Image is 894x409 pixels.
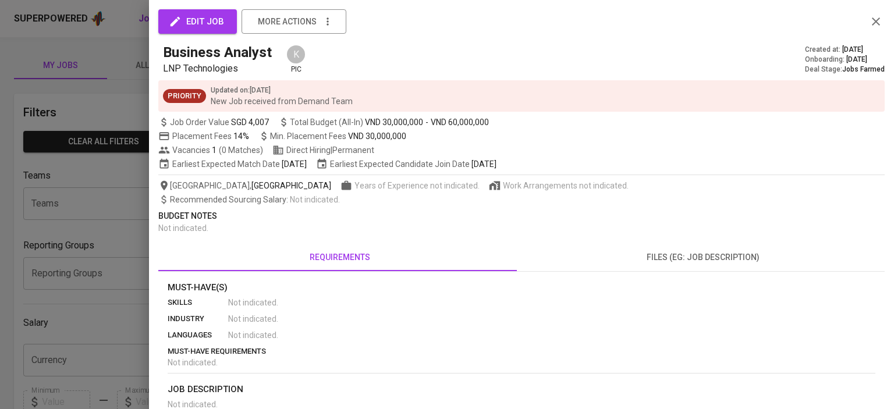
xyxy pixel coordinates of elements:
[842,45,863,55] span: [DATE]
[158,210,885,222] p: Budget Notes
[805,55,885,65] div: Onboarding :
[272,144,374,156] span: Direct Hiring | Permanent
[354,180,480,191] span: Years of Experience not indicated.
[503,180,629,191] span: Work Arrangements not indicated.
[228,297,278,308] span: Not indicated .
[365,116,423,128] span: VND 30,000,000
[168,383,875,396] p: job description
[172,131,249,141] span: Placement Fees
[425,116,428,128] span: -
[242,9,346,34] button: more actions
[228,313,278,325] span: Not indicated .
[171,14,224,29] span: edit job
[158,223,208,233] span: Not indicated .
[168,281,875,294] p: Must-Have(s)
[163,43,272,62] h5: Business Analyst
[168,313,228,325] p: industry
[163,63,238,74] span: LNP Technologies
[805,65,885,74] div: Deal Stage :
[168,346,875,357] p: must-have requirements
[290,195,340,204] span: Not indicated .
[211,85,353,95] p: Updated on : [DATE]
[158,144,263,156] span: Vacancies ( 0 Matches )
[270,131,406,141] span: Min. Placement Fees
[158,9,237,34] button: edit job
[282,158,307,170] span: [DATE]
[846,55,867,65] span: [DATE]
[163,91,206,102] span: Priority
[231,116,269,128] span: SGD 4,007
[168,358,218,367] span: Not indicated .
[210,144,217,156] span: 1
[211,95,353,107] p: New Job received from Demand Team
[158,158,307,170] span: Earliest Expected Match Date
[258,15,317,29] span: more actions
[286,44,306,65] div: K
[170,195,290,204] span: Recommended Sourcing Salary :
[431,116,489,128] span: VND 60,000,000
[471,158,496,170] span: [DATE]
[528,250,878,265] span: files (eg: job description)
[158,180,331,191] span: [GEOGRAPHIC_DATA] ,
[842,65,885,73] span: Jobs Farmed
[168,400,218,409] span: Not indicated .
[168,329,228,341] p: languages
[805,45,885,55] div: Created at :
[228,329,278,341] span: Not indicated .
[348,131,406,141] span: VND 30,000,000
[158,116,269,128] span: Job Order Value
[168,297,228,308] p: skills
[316,158,496,170] span: Earliest Expected Candidate Join Date
[233,131,249,141] span: 14%
[251,180,331,191] span: [GEOGRAPHIC_DATA]
[286,44,306,74] div: pic
[165,250,515,265] span: requirements
[278,116,489,128] span: Total Budget (All-In)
